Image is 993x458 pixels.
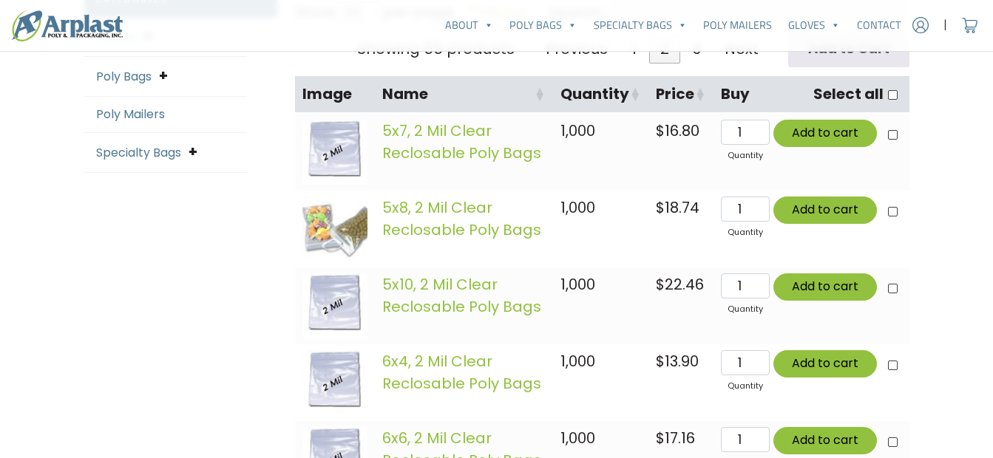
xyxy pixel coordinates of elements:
button: Add to cart [773,196,877,224]
span: 1,000 [560,120,595,141]
a: Poly Mailers [695,10,780,40]
span: 1,000 [560,197,595,218]
a: Contact [849,10,909,40]
bdi: 16.80 [656,120,699,141]
a: 5x8, 2 Mil Clear Reclosable Poly Bags [382,197,541,240]
button: Add to cart [773,273,877,301]
img: logo [12,10,123,41]
span: $ [656,428,665,448]
bdi: 18.74 [656,197,699,218]
span: $ [656,120,665,141]
img: images [302,120,367,185]
span: $ [656,274,665,295]
img: images [302,350,367,415]
span: | [943,16,947,34]
th: Image [295,76,375,114]
input: Qty [721,350,769,375]
span: 1,000 [560,274,595,295]
span: $ [656,197,665,218]
a: 5x10, 2 Mil Clear Reclosable Poly Bags [382,274,541,317]
span: $ [656,351,665,372]
th: Price: activate to sort column ascending [648,76,714,114]
input: Qty [721,427,769,452]
a: Poly Bags [96,68,152,85]
th: BuySelect all [714,76,909,114]
label: Select all [813,83,884,105]
span: 1,000 [560,428,595,448]
th: Quantity: activate to sort column ascending [553,76,648,114]
img: images [302,273,367,338]
input: Qty [721,273,769,298]
a: About [437,10,501,40]
bdi: 13.90 [656,351,699,372]
button: Add to cart [773,350,877,377]
input: Qty [721,120,769,145]
a: Gloves [780,10,848,40]
a: Specialty Bags [586,10,695,40]
th: Name: activate to sort column ascending [375,76,554,114]
a: 5x7, 2 Mil Clear Reclosable Poly Bags [382,120,541,163]
a: Specialty Bags [96,144,181,161]
bdi: 22.46 [656,274,704,295]
a: 6x4, 2 Mil Clear Reclosable Poly Bags [382,351,541,394]
input: Qty [721,196,769,222]
button: Add to cart [773,120,877,147]
a: Poly Bags [501,10,585,40]
img: images [302,196,367,262]
bdi: 17.16 [656,428,695,448]
span: 1,000 [560,351,595,372]
a: Poly Mailers [96,106,165,123]
button: Add to cart [773,427,877,454]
